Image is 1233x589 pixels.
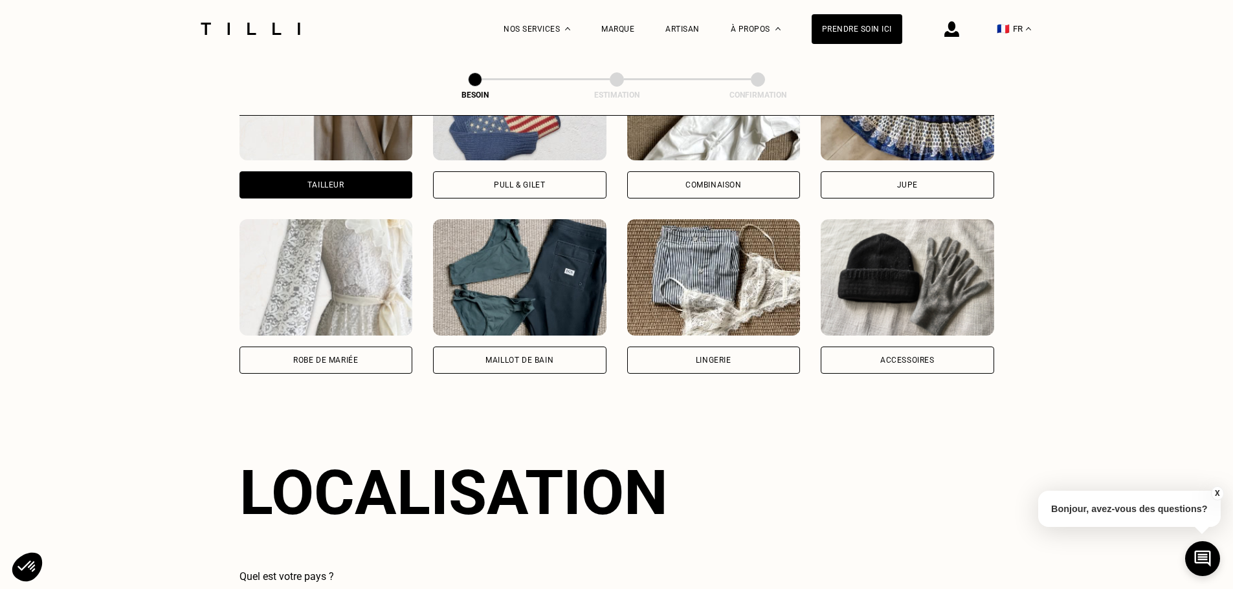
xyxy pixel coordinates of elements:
img: Tilli retouche votre Robe de mariée [239,219,413,336]
p: Quel est votre pays ? [239,570,488,583]
div: Tailleur [307,181,344,189]
div: Besoin [410,91,540,100]
div: Localisation [239,456,668,529]
a: Marque [601,25,634,34]
button: X [1210,486,1223,500]
img: Tilli retouche votre Accessoires [821,219,994,336]
img: menu déroulant [1026,27,1031,30]
div: Confirmation [693,91,823,100]
div: Robe de mariée [293,356,358,364]
span: 🇫🇷 [997,23,1010,35]
div: Jupe [897,181,918,189]
div: Lingerie [696,356,731,364]
a: Prendre soin ici [812,14,902,44]
div: Maillot de bain [485,356,553,364]
img: Tilli retouche votre Maillot de bain [433,219,606,336]
div: Accessoires [880,356,935,364]
img: Menu déroulant à propos [775,27,781,30]
img: Tilli retouche votre Lingerie [627,219,801,336]
p: Bonjour, avez-vous des questions? [1038,491,1221,527]
a: Artisan [665,25,700,34]
div: Estimation [552,91,682,100]
img: Logo du service de couturière Tilli [196,23,305,35]
div: Pull & gilet [494,181,545,189]
img: Menu déroulant [565,27,570,30]
div: Combinaison [685,181,742,189]
img: icône connexion [944,21,959,37]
